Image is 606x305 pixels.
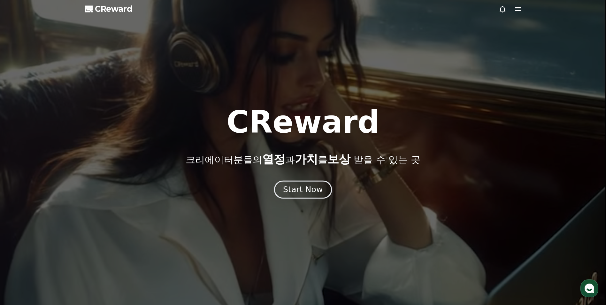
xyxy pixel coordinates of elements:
[20,212,24,217] span: 홈
[186,153,420,166] p: 크리에이터분들의 과 를 받을 수 있는 곳
[262,152,285,166] span: 열정
[85,4,133,14] a: CReward
[42,203,82,219] a: 대화
[226,107,380,137] h1: CReward
[82,203,123,219] a: 설정
[58,213,66,218] span: 대화
[99,212,106,217] span: 설정
[327,152,350,166] span: 보상
[95,4,133,14] span: CReward
[2,203,42,219] a: 홈
[295,152,318,166] span: 가치
[274,181,332,199] button: Start Now
[283,184,323,195] div: Start Now
[275,187,331,193] a: Start Now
